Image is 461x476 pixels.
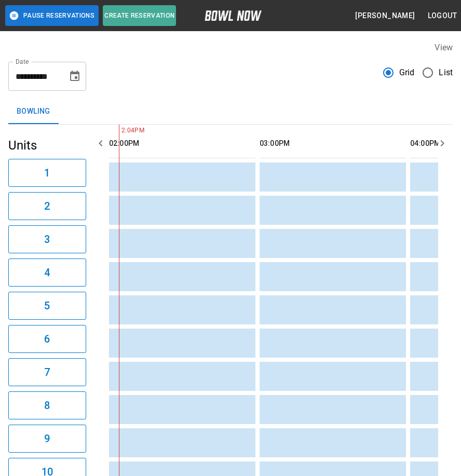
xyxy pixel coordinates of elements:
[8,391,86,419] button: 8
[8,292,86,320] button: 5
[44,364,50,380] h6: 7
[8,99,59,124] button: Bowling
[8,259,86,287] button: 4
[5,5,99,26] button: Pause Reservations
[44,430,50,447] h6: 9
[424,6,461,25] button: Logout
[8,159,86,187] button: 1
[103,5,176,26] button: Create Reservation
[399,66,415,79] span: Grid
[44,264,50,281] h6: 4
[44,165,50,181] h6: 1
[8,192,86,220] button: 2
[8,425,86,453] button: 9
[205,10,262,21] img: logo
[64,66,85,87] button: Choose date, selected date is Oct 15, 2025
[8,137,86,154] h5: Units
[435,43,453,52] label: View
[44,198,50,214] h6: 2
[351,6,419,25] button: [PERSON_NAME]
[44,397,50,414] h6: 8
[44,231,50,248] h6: 3
[8,225,86,253] button: 3
[439,66,453,79] span: List
[8,99,453,124] div: inventory tabs
[8,358,86,386] button: 7
[44,331,50,347] h6: 6
[44,297,50,314] h6: 5
[8,325,86,353] button: 6
[119,126,121,136] span: 2:04PM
